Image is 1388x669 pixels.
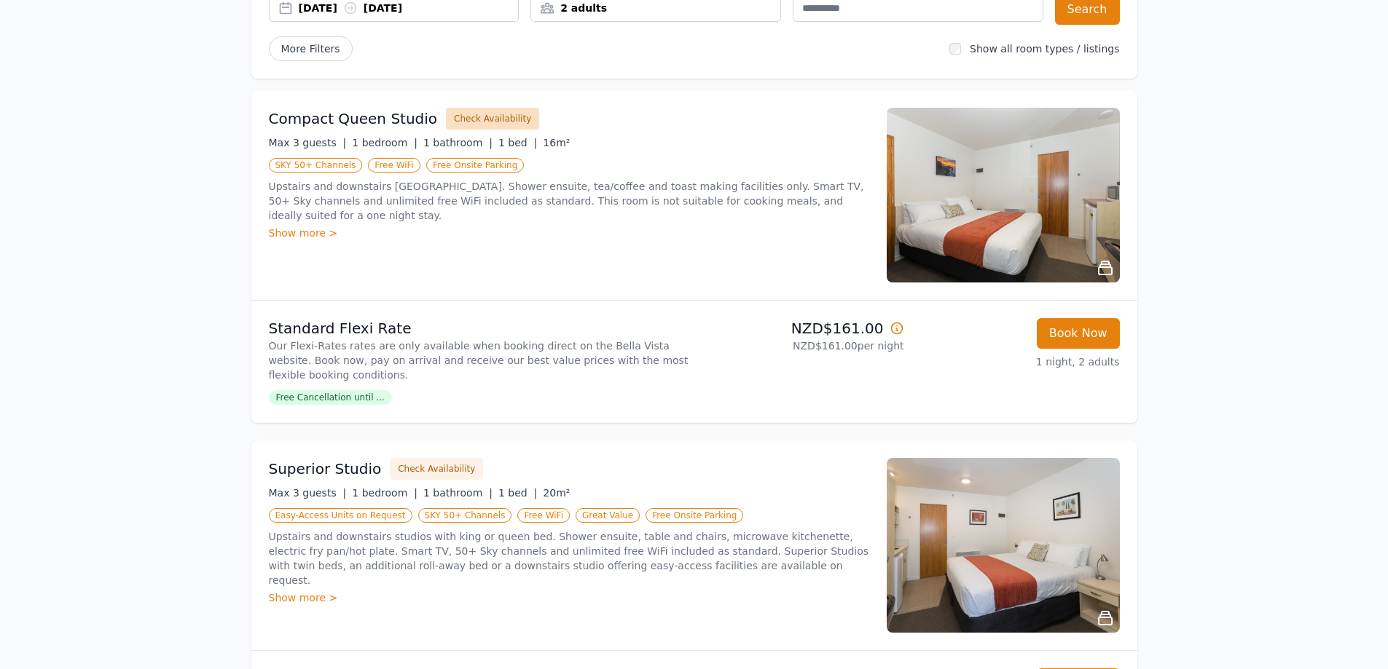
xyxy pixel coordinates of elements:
button: Check Availability [446,108,539,130]
p: Upstairs and downstairs studios with king or queen bed. Shower ensuite, table and chairs, microwa... [269,529,869,587]
p: Upstairs and downstairs [GEOGRAPHIC_DATA]. Shower ensuite, tea/coffee and toast making facilities... [269,179,869,223]
div: 2 adults [531,1,780,15]
span: Max 3 guests | [269,487,347,499]
span: Great Value [576,508,640,523]
h3: Compact Queen Studio [269,108,438,129]
span: 1 bedroom | [352,137,417,149]
p: NZD$161.00 [700,318,904,339]
label: Show all room types / listings [970,43,1119,55]
h3: Superior Studio [269,459,382,479]
button: Check Availability [390,458,483,480]
button: Book Now [1037,318,1120,349]
span: SKY 50+ Channels [269,158,363,173]
span: 1 bathroom | [423,487,493,499]
span: 1 bed | [498,487,537,499]
span: Free Cancellation until ... [269,390,392,405]
span: Max 3 guests | [269,137,347,149]
p: 1 night, 2 adults [916,355,1120,369]
div: Show more > [269,226,869,240]
span: Free Onsite Parking [646,508,743,523]
span: SKY 50+ Channels [418,508,512,523]
span: Free WiFi [368,158,420,173]
span: Easy-Access Units on Request [269,508,412,523]
div: Show more > [269,590,869,605]
p: Our Flexi-Rates rates are only available when booking direct on the Bella Vista website. Book now... [269,339,689,382]
p: NZD$161.00 per night [700,339,904,353]
span: Free Onsite Parking [426,158,524,173]
div: [DATE] [DATE] [299,1,519,15]
span: Free WiFi [517,508,570,523]
span: 20m² [543,487,570,499]
p: Standard Flexi Rate [269,318,689,339]
span: 16m² [543,137,570,149]
span: 1 bathroom | [423,137,493,149]
span: 1 bed | [498,137,537,149]
span: 1 bedroom | [352,487,417,499]
span: More Filters [269,36,353,61]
